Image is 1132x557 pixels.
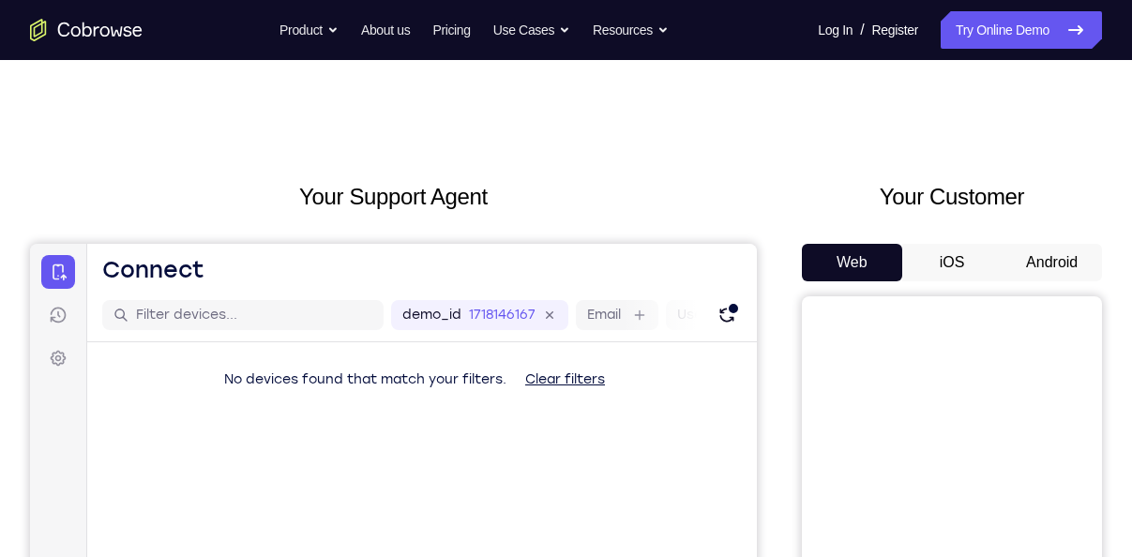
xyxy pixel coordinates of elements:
[11,54,45,88] a: Sessions
[11,11,45,45] a: Connect
[682,56,712,86] button: Refresh
[802,180,1102,214] h2: Your Customer
[106,62,342,81] input: Filter devices...
[1002,244,1102,281] button: Android
[647,62,695,81] label: User ID
[480,117,590,155] button: Clear filters
[557,62,591,81] label: Email
[902,244,1003,281] button: iOS
[279,11,339,49] button: Product
[941,11,1102,49] a: Try Online Demo
[372,62,431,81] label: demo_id
[593,11,669,49] button: Resources
[493,11,570,49] button: Use Cases
[361,11,410,49] a: About us
[194,128,476,143] span: No devices found that match your filters.
[802,244,902,281] button: Web
[72,11,174,41] h1: Connect
[30,19,143,41] a: Go to the home page
[697,58,710,71] div: New devices found.
[818,11,853,49] a: Log In
[872,11,918,49] a: Register
[432,11,470,49] a: Pricing
[11,98,45,131] a: Settings
[30,180,757,214] h2: Your Support Agent
[860,19,864,41] span: /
